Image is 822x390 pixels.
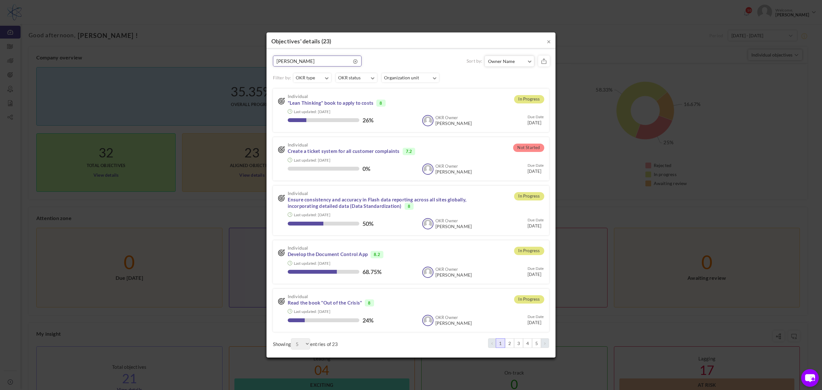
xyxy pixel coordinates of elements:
button: OKR type [293,73,331,82]
label: 68.75% [363,269,381,275]
a: Ensure consistency and accuracy in Flash data reporting across all sites globally, incorporating ... [288,197,466,209]
button: Organization unit [382,73,439,82]
small: Export [538,56,550,66]
b: OKR Owner [435,315,458,320]
small: Last updated: [DATE] [294,109,330,114]
span: Owner Name [488,58,526,65]
small: Due Date [528,314,544,319]
span: In Progress [514,247,544,255]
button: Owner Name [485,56,534,67]
label: Showing entries of 23 [273,338,338,350]
span: In Progress [514,295,544,304]
span: Individual [288,245,489,250]
b: OKR Owner [435,218,458,223]
small: Last updated: [DATE] [294,212,330,217]
span: Individual [288,294,489,299]
small: Due Date [528,217,544,222]
small: Last updated: [DATE] [294,261,330,266]
small: [DATE] [528,265,544,277]
a: Go to Page 4 [523,338,532,348]
small: [DATE] [528,314,544,325]
label: 0% [363,165,370,172]
b: OKR Owner [435,164,458,169]
input: Search [273,56,334,66]
button: × [547,38,551,45]
small: Due Date [528,266,544,271]
span: [PERSON_NAME] [435,321,472,326]
a: "Lean Thinking" book to apply to costs [288,100,374,106]
span: [PERSON_NAME] [435,169,472,174]
span: Individual [288,142,489,147]
span: In Progress [514,192,544,200]
a: Go to Page 5 [532,338,541,348]
span: Not Started [513,144,544,152]
a: Develop the Document Control App [288,251,368,258]
a: Go to Page 3 [514,338,523,348]
b: OKR Owner [435,267,458,272]
small: [DATE] [528,114,544,126]
b: Organization unit [384,74,419,82]
button: OKR status [336,73,377,82]
small: [DATE] [528,217,544,229]
small: Last updated: [DATE] [294,158,330,163]
span: 23 [323,38,329,45]
b: OKR type [296,74,315,82]
a: Read the book "Out of the Crisis" [288,300,362,306]
small: Last updated: [DATE] [294,309,330,314]
a: Current Page [496,338,505,348]
span: [PERSON_NAME] [435,121,472,126]
span: 8 [365,299,374,306]
span: 7.2 [403,148,415,155]
span: Individual [288,191,489,196]
select: Showingentries of 23 [291,338,310,350]
b: OKR Owner [435,115,458,120]
label: Sort by: [467,58,483,64]
span: [PERSON_NAME] [435,224,472,229]
small: Due Date [528,163,544,168]
span: 8 [405,203,414,210]
span: 8 [376,100,385,107]
a: Go to Page 2 [505,338,514,348]
h4: Objectives' details ( ) [271,37,551,46]
label: 24% [363,317,374,324]
span: [PERSON_NAME] [435,272,472,278]
a: Go to Page 2 [541,338,549,348]
span: In Progress [514,95,544,103]
span: 8.2 [371,251,383,258]
span: Individual [288,94,489,99]
label: 26% [363,117,374,123]
label: 50% [363,220,374,227]
small: Due Date [528,114,544,119]
b: OKR status [338,74,361,82]
a: Create a ticket system for all customer complaints [288,148,400,155]
button: chat-button [801,369,819,387]
label: Filter by: [273,75,292,80]
small: [DATE] [528,162,544,174]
